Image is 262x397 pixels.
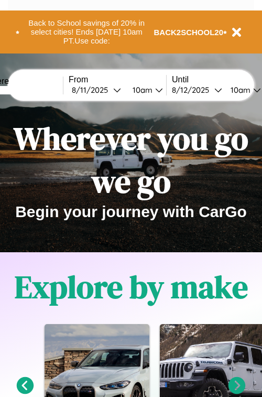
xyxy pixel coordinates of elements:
label: From [69,75,166,84]
div: 10am [225,85,253,95]
b: BACK2SCHOOL20 [154,28,224,37]
button: 8/11/2025 [69,84,124,95]
button: 10am [124,84,166,95]
button: Back to School savings of 20% in select cities! Ends [DATE] 10am PT.Use code: [19,16,154,48]
div: 8 / 12 / 2025 [172,85,214,95]
h1: Explore by make [15,265,248,308]
div: 8 / 11 / 2025 [72,85,113,95]
div: 10am [127,85,155,95]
